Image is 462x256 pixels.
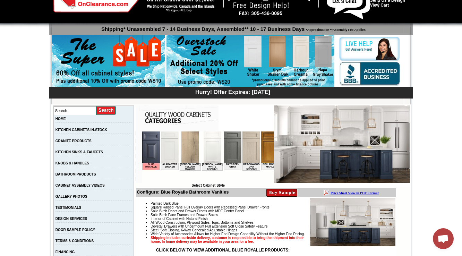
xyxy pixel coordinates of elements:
[274,105,410,183] img: Blue Royalle
[55,128,107,132] a: KITCHEN CABINETS IN-STOCK
[151,224,267,228] span: Dovetail Drawers with Undermount Full Extension Soft Close Safety Feature
[55,195,87,198] a: GALLERY PHOTOS
[151,205,269,209] span: Square Raised Panel Full Overlay Doors with Recessed Panel Drawer Fronts
[119,32,137,39] td: Bellmonte Maple
[1,2,7,7] img: pdf.png
[151,202,179,205] span: Painted Dark Blue
[52,23,413,32] p: Shipping* Unassembled 7 - 14 Business Days, Assembled** 10 - 17 Business Days
[310,198,395,246] img: Product Image
[52,88,413,95] div: Hurry! Offer Expires: [DATE]
[151,221,253,224] span: All Wood Construction, Plywood Sides, Tops, Bottoms and Shelves
[55,117,66,121] a: HOME
[55,172,96,176] a: BATHROOM PRODUCTS
[151,232,305,236] span: Wide Variety of Accessories Allows for Higher End Design Capability Without the Higher End Pricing.
[151,217,208,221] span: Interior of Cabinet with Natural Finish
[433,228,454,249] div: Open chat
[151,228,237,232] span: Steel, Soft Closing, 6-Way Concealed Adjustable Hinges
[55,150,103,154] a: KITCHEN SINKS & FAUCETS
[151,236,304,244] strong: Shipping includes curbside delivery, customer is responsible to bring the shipment into their hom...
[137,189,229,195] b: Configure: Blue Royalle Bathroom Vanities
[55,184,105,187] a: CABINET ASSEMBLY VIDEOS
[191,184,225,187] b: Select Cabinet Style
[55,161,89,165] a: KNOBS & HANDLES
[8,3,56,7] b: Price Sheet View in PDF Format
[55,139,92,143] a: GRANITE PRODUCTS
[156,248,290,253] strong: CLICK BELOW TO VIEW ADDITIONAL BLUE ROYALLE PRODUCTS:
[55,228,95,232] a: DOOR SAMPLE POLICY
[370,3,389,8] a: View Cart
[55,217,87,221] a: DESIGN SERVICES
[55,250,75,254] a: FINANCING
[305,26,366,32] span: *Approximation **Assembly Fee Applies
[96,106,116,115] input: Submit
[55,239,94,243] a: TERMS & CONDITIONS
[142,131,274,184] iframe: Browser incompatible
[151,209,244,213] span: Solid Birch Doors and Drawer Fronts with MDF Center Panel
[8,1,56,7] a: Price Sheet View in PDF Format
[55,206,81,210] a: TESTIMONIALS
[151,213,218,217] span: Solid Birch Face Frames and Drawer Boxes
